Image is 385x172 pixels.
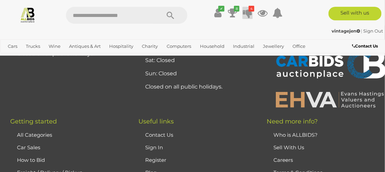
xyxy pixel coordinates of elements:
[10,118,57,125] span: Getting started
[234,6,239,12] i: 8
[17,157,45,163] a: How to Bid
[364,28,383,34] a: Sign Out
[145,157,166,163] a: Register
[5,41,20,52] a: Cars
[144,54,250,67] li: Sat: Closed
[5,52,24,63] a: Sports
[17,132,52,138] a: All Categories
[107,41,136,52] a: Hospitality
[230,41,257,52] a: Industrial
[332,28,360,34] strong: vintagejen
[17,144,40,151] a: Car Sales
[138,118,174,125] span: Useful links
[329,7,382,20] a: Sell with us
[66,41,103,52] a: Antiques & Art
[290,41,308,52] a: Office
[46,41,63,52] a: Wine
[139,41,161,52] a: Charity
[274,132,318,138] a: Who is ALLBIDS?
[267,118,318,125] span: Need more info?
[260,41,287,52] a: Jewellery
[352,43,378,49] b: Contact Us
[28,52,81,63] a: [GEOGRAPHIC_DATA]
[23,41,43,52] a: Trucks
[197,41,227,52] a: Household
[218,6,224,12] i: ✔
[274,157,293,163] a: Careers
[145,132,173,138] a: Contact Us
[332,28,361,34] a: vintagejen
[249,6,254,12] i: 4
[153,7,187,24] button: Search
[20,7,36,23] img: Allbids.com.au
[164,41,194,52] a: Computers
[145,144,163,151] a: Sign In
[144,80,250,94] li: Closed on all public holidays.
[242,7,253,19] a: 4
[213,7,223,19] a: ✔
[352,42,380,50] a: Contact Us
[361,28,363,34] span: |
[144,67,250,80] li: Sun: Closed
[274,144,304,151] a: Sell With Us
[228,7,238,19] a: 8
